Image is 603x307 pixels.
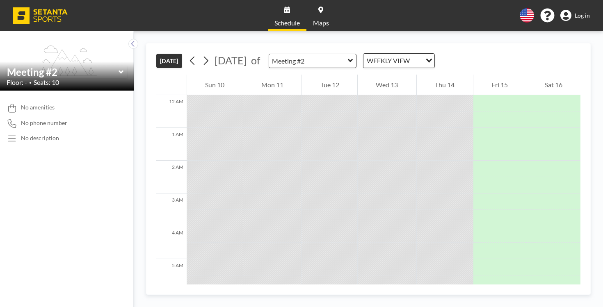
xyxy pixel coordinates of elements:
div: Wed 13 [358,75,416,95]
input: Meeting #2 [269,54,348,68]
div: 2 AM [156,161,187,193]
button: [DATE] [156,54,182,68]
span: WEEKLY VIEW [365,55,411,66]
div: 4 AM [156,226,187,259]
div: Tue 12 [302,75,357,95]
div: Search for option [363,54,434,68]
div: Fri 15 [473,75,526,95]
span: Log in [575,12,590,19]
div: Sun 10 [187,75,243,95]
a: Log in [560,10,590,21]
span: Schedule [274,20,300,26]
img: organization-logo [13,7,68,24]
input: Meeting #2 [7,66,119,78]
span: Maps [313,20,329,26]
div: 5 AM [156,259,187,292]
span: No amenities [21,104,55,111]
span: Floor: - [7,78,27,86]
span: [DATE] [215,54,247,66]
input: Search for option [412,55,421,66]
div: No description [21,134,59,142]
div: 1 AM [156,128,187,161]
div: 12 AM [156,95,187,128]
span: Seats: 10 [34,78,59,86]
span: of [251,54,260,67]
div: Mon 11 [243,75,302,95]
div: 3 AM [156,193,187,226]
div: Sat 16 [526,75,580,95]
span: No phone number [21,119,67,127]
span: • [29,80,32,85]
div: Thu 14 [417,75,473,95]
